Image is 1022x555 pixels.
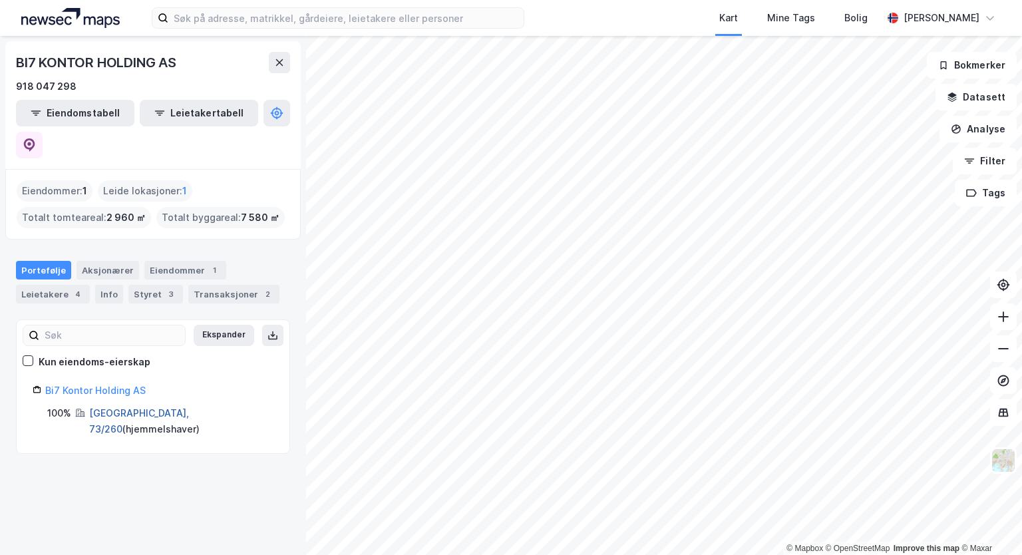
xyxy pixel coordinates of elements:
div: 918 047 298 [16,79,77,94]
div: Totalt tomteareal : [17,207,151,228]
div: Kontrollprogram for chat [955,491,1022,555]
div: ( hjemmelshaver ) [89,405,273,437]
div: Info [95,285,123,303]
a: [GEOGRAPHIC_DATA], 73/260 [89,407,189,435]
div: Kun eiendoms-eierskap [39,354,150,370]
span: 2 960 ㎡ [106,210,146,226]
div: 100% [47,405,71,421]
a: Improve this map [894,544,959,553]
a: Bi7 Kontor Holding AS [45,385,146,396]
img: Z [991,448,1016,473]
div: Kart [719,10,738,26]
button: Tags [955,180,1017,206]
div: 4 [71,287,85,301]
a: OpenStreetMap [826,544,890,553]
div: BI7 KONTOR HOLDING AS [16,52,179,73]
a: Mapbox [786,544,823,553]
div: Mine Tags [767,10,815,26]
div: 2 [261,287,274,301]
div: Styret [128,285,183,303]
div: 3 [164,287,178,301]
img: logo.a4113a55bc3d86da70a041830d287a7e.svg [21,8,120,28]
button: Filter [953,148,1017,174]
div: Eiendommer [144,261,226,279]
div: 1 [208,264,221,277]
button: Datasett [936,84,1017,110]
div: Bolig [844,10,868,26]
button: Bokmerker [927,52,1017,79]
div: [PERSON_NAME] [904,10,979,26]
iframe: Chat Widget [955,491,1022,555]
div: Totalt byggareal : [156,207,285,228]
div: Leietakere [16,285,90,303]
span: 1 [182,183,187,199]
div: Aksjonærer [77,261,139,279]
button: Eiendomstabell [16,100,134,126]
input: Søk [39,325,185,345]
input: Søk på adresse, matrikkel, gårdeiere, leietakere eller personer [168,8,524,28]
div: Eiendommer : [17,180,92,202]
button: Ekspander [194,325,254,346]
div: Leide lokasjoner : [98,180,192,202]
div: Portefølje [16,261,71,279]
button: Analyse [939,116,1017,142]
div: Transaksjoner [188,285,279,303]
button: Leietakertabell [140,100,258,126]
span: 1 [83,183,87,199]
span: 7 580 ㎡ [241,210,279,226]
